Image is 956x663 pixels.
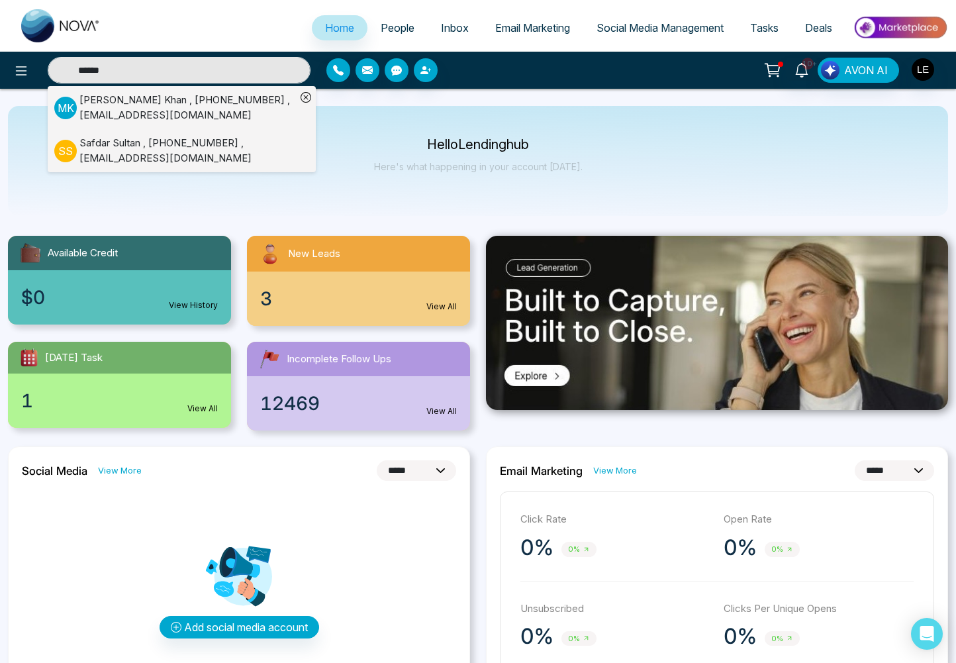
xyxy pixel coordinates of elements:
a: Email Marketing [482,15,583,40]
span: Email Marketing [495,21,570,34]
div: Open Intercom Messenger [911,618,943,650]
span: 3 [260,285,272,313]
img: Market-place.gif [852,13,948,42]
p: 0% [724,623,757,650]
a: People [367,15,428,40]
span: [DATE] Task [45,350,103,366]
div: Safdar Sultan , [PHONE_NUMBER] , [EMAIL_ADDRESS][DOMAIN_NAME] [79,136,296,166]
a: New Leads3View All [239,236,478,326]
span: 10+ [802,58,814,70]
p: Open Rate [724,512,914,527]
img: newLeads.svg [258,241,283,266]
p: Hello Lendinghub [374,139,583,150]
button: Add social media account [160,616,319,638]
span: $0 [21,283,45,311]
span: 0% [561,542,597,557]
img: User Avatar [912,58,934,81]
a: Incomplete Follow Ups12469View All [239,342,478,431]
p: Here's what happening in your account [DATE]. [374,161,583,172]
p: 0% [520,535,553,561]
span: Home [325,21,354,34]
a: Inbox [428,15,482,40]
img: Analytics png [206,543,272,609]
span: New Leads [288,246,340,262]
span: 0% [561,631,597,646]
p: Unsubscribed [520,601,710,617]
a: Home [312,15,367,40]
span: 0% [765,542,800,557]
img: todayTask.svg [19,347,40,368]
img: availableCredit.svg [19,241,42,265]
span: 12469 [260,389,320,417]
p: 0% [724,535,757,561]
p: Click Rate [520,512,710,527]
a: View All [426,405,457,417]
a: View All [187,403,218,415]
button: AVON AI [818,58,899,83]
h2: Email Marketing [500,464,583,478]
p: 0% [520,623,553,650]
a: Deals [792,15,845,40]
h2: Social Media [22,464,87,478]
span: 1 [21,387,33,415]
span: 0% [765,631,800,646]
a: View More [98,464,142,477]
div: [PERSON_NAME] Khan , [PHONE_NUMBER] , [EMAIL_ADDRESS][DOMAIN_NAME] [79,93,296,123]
p: S S [54,140,77,162]
a: View More [593,464,637,477]
span: Available Credit [48,246,118,261]
span: People [381,21,414,34]
span: Inbox [441,21,469,34]
img: followUps.svg [258,347,281,371]
a: Social Media Management [583,15,737,40]
a: View History [169,299,218,311]
a: 10+ [786,58,818,81]
p: M K [54,97,77,119]
a: Tasks [737,15,792,40]
img: . [486,236,948,410]
span: Incomplete Follow Ups [287,352,391,367]
a: View All [426,301,457,313]
span: Social Media Management [597,21,724,34]
p: Clicks Per Unique Opens [724,601,914,617]
span: Deals [805,21,832,34]
img: Nova CRM Logo [21,9,101,42]
span: Tasks [750,21,779,34]
span: AVON AI [844,62,888,78]
img: Lead Flow [821,61,839,79]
